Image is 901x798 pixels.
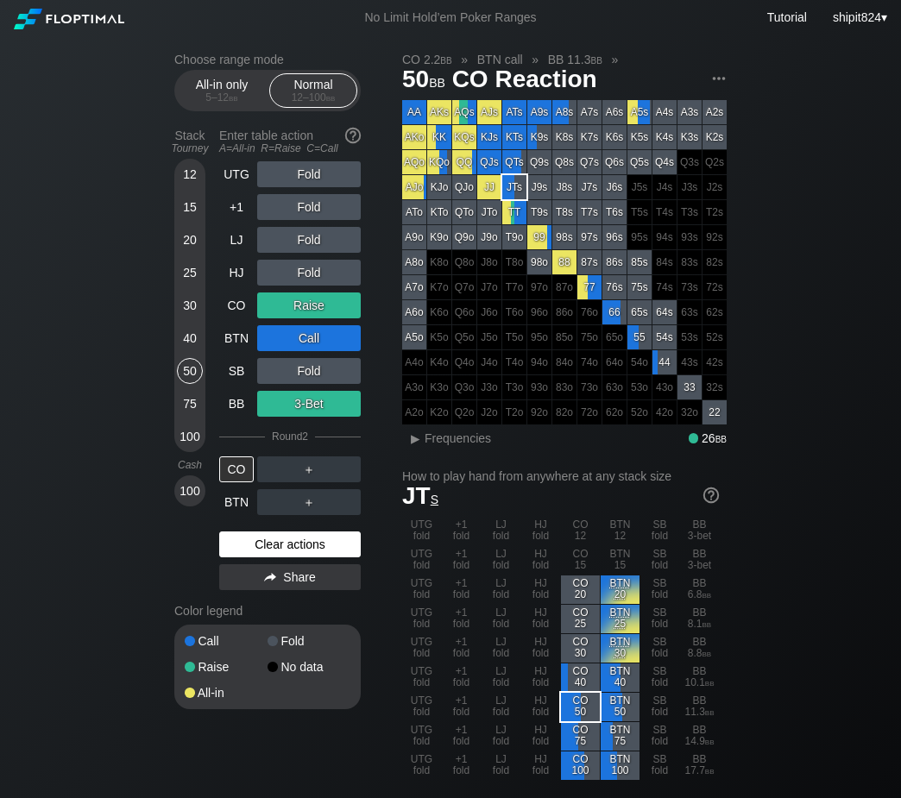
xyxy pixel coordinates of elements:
[257,227,361,253] div: Fold
[703,618,712,630] span: bb
[677,225,702,249] div: 100% fold in prior round
[177,227,203,253] div: 20
[277,91,350,104] div: 12 – 100
[402,300,426,324] div: A6o
[561,517,600,545] div: CO 12
[677,300,702,324] div: 100% fold in prior round
[477,175,501,199] div: JJ
[431,488,438,507] span: s
[219,489,254,515] div: BTN
[257,358,361,384] div: Fold
[427,100,451,124] div: AKs
[177,358,203,384] div: 50
[219,391,254,417] div: BB
[477,300,501,324] div: 100% fold in prior round
[602,125,627,149] div: K6s
[601,605,640,633] div: Don't fold. No recommendation for action.
[627,250,652,274] div: 85s
[627,375,652,399] div: 100% fold in prior round
[577,300,602,324] div: 100% fold in prior round
[502,125,526,149] div: KTs
[167,122,212,161] div: Stack
[552,350,577,374] div: 100% fold in prior round
[402,375,426,399] div: 100% fold in prior round
[442,575,481,604] div: +1 fold
[577,150,602,174] div: Q7s
[561,663,600,692] div: CO 40
[482,517,520,545] div: LJ fold
[602,375,627,399] div: 100% fold in prior round
[177,391,203,417] div: 75
[680,517,719,545] div: BB 3-bet
[402,482,438,509] span: JT
[561,575,600,604] div: CO 20
[402,575,441,604] div: UTG fold
[257,489,361,515] div: ＋
[552,300,577,324] div: 100% fold in prior round
[427,375,451,399] div: 100% fold in prior round
[425,431,491,445] span: Frequencies
[502,250,526,274] div: 100% fold in prior round
[703,125,727,149] div: K2s
[404,428,426,449] div: ▸
[627,400,652,424] div: 100% fold in prior round
[219,142,361,154] div: A=All-in R=Raise C=Call
[703,250,727,274] div: 100% fold in prior round
[703,150,727,174] div: 100% fold in prior round
[502,375,526,399] div: 100% fold in prior round
[577,125,602,149] div: K7s
[627,300,652,324] div: 65s
[477,125,501,149] div: KJs
[602,225,627,249] div: 96s
[477,150,501,174] div: QJs
[677,125,702,149] div: K3s
[602,100,627,124] div: A6s
[452,250,476,274] div: 100% fold in prior round
[527,375,551,399] div: 100% fold in prior round
[477,200,501,224] div: JTo
[680,575,719,604] div: BB 6.8
[186,91,258,104] div: 5 – 12
[452,350,476,374] div: 100% fold in prior round
[482,605,520,633] div: LJ fold
[502,150,526,174] div: QTs
[477,375,501,399] div: 100% fold in prior round
[715,431,727,445] span: bb
[601,634,640,663] div: Don't fold. No recommendation for action.
[268,635,350,647] div: Fold
[452,125,476,149] div: KQs
[602,275,627,299] div: 76s
[680,605,719,633] div: BB 8.1
[677,150,702,174] div: 100% fold in prior round
[502,400,526,424] div: 100% fold in prior round
[627,225,652,249] div: 100% fold in prior round
[767,10,807,24] a: Tutorial
[652,100,677,124] div: A4s
[677,200,702,224] div: 100% fold in prior round
[577,275,602,299] div: 77
[402,200,426,224] div: ATo
[402,546,441,575] div: UTG fold
[427,225,451,249] div: K9o
[257,194,361,220] div: Fold
[652,150,677,174] div: Q4s
[427,175,451,199] div: KJo
[577,175,602,199] div: J7s
[552,400,577,424] div: 100% fold in prior round
[577,200,602,224] div: T7s
[601,575,640,604] div: Don't fold. No recommendation for action.
[402,250,426,274] div: A8o
[521,546,560,575] div: HJ fold
[677,350,702,374] div: 100% fold in prior round
[602,300,627,324] div: 66
[219,531,361,557] div: Clear actions
[185,635,268,647] div: Call
[452,200,476,224] div: QTo
[552,175,577,199] div: J8s
[577,250,602,274] div: 87s
[602,400,627,424] div: 100% fold in prior round
[402,517,441,545] div: UTG fold
[475,52,526,67] span: BTN call
[602,350,627,374] div: 100% fold in prior round
[640,546,679,575] div: SB fold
